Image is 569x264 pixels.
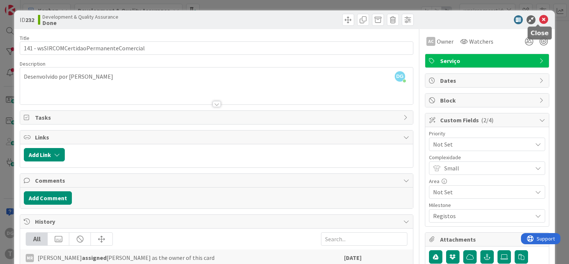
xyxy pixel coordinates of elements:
span: Attachments [440,235,535,244]
span: ID [20,15,34,24]
input: Search... [321,232,407,246]
div: Area [429,179,545,184]
span: Development & Quality Assurance [42,14,118,20]
span: Links [35,133,400,142]
b: assigned [82,254,107,261]
span: Comments [35,176,400,185]
div: All [26,233,48,245]
div: Complexidade [429,155,545,160]
span: Not Set [433,139,528,150]
b: 232 [25,16,34,23]
h5: Close [531,29,549,37]
span: ( 2/4 ) [481,116,493,124]
b: Done [42,20,118,26]
span: Serviço [440,56,535,65]
button: Add Comment [24,191,72,205]
span: Not Set [433,187,528,197]
span: Support [16,1,34,10]
div: MR [26,254,34,262]
span: Description [20,60,45,67]
div: AC [426,37,435,46]
span: [PERSON_NAME] [PERSON_NAME] as the owner of this card [38,253,214,262]
span: Watchers [469,37,493,46]
span: DG [395,71,405,82]
span: Dates [440,76,535,85]
label: Title [20,35,29,41]
span: Block [440,96,535,105]
span: Small [444,163,528,173]
p: Desenvolvido por [PERSON_NAME] [24,72,409,81]
button: Add Link [24,148,65,161]
div: Priority [429,131,545,136]
input: type card name here... [20,41,413,55]
span: Tasks [35,113,400,122]
span: Registos [433,211,528,221]
b: [DATE] [344,254,362,261]
span: History [35,217,400,226]
div: Milestone [429,202,545,208]
span: Custom Fields [440,116,535,125]
span: Owner [437,37,454,46]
